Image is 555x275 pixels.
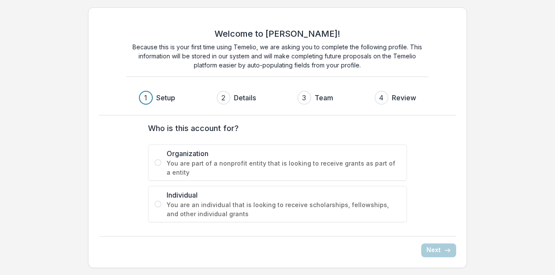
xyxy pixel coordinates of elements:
[126,42,429,70] p: Because this is your first time using Temelio, we are asking you to complete the following profil...
[167,148,400,159] span: Organization
[156,93,175,103] h3: Setup
[421,243,456,257] button: Next
[214,29,340,39] h2: Welcome to [PERSON_NAME]!
[167,200,400,218] span: You are an individual that is looking to receive scholarships, fellowships, and other individual ...
[234,93,256,103] h3: Details
[139,91,416,105] div: Progress
[144,93,147,103] div: 1
[392,93,416,103] h3: Review
[167,190,400,200] span: Individual
[315,93,333,103] h3: Team
[379,93,384,103] div: 4
[167,159,400,177] span: You are part of a nonprofit entity that is looking to receive grants as part of a entity
[148,122,402,134] label: Who is this account for?
[221,93,225,103] div: 2
[302,93,306,103] div: 3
